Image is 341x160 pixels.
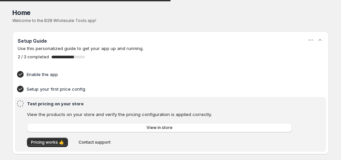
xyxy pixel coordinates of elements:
[75,138,115,147] button: Contact support
[18,38,47,44] h3: Setup Guide
[147,125,172,130] span: View in store
[27,138,68,147] button: Pricing works 👍
[31,140,64,145] span: Pricing works 👍
[18,54,49,60] span: 2 / 3 completed
[27,71,294,78] h4: Enable the app
[18,45,323,52] p: Use this personalized guide to get your app up and running.
[27,86,294,92] h4: Setup your first price config
[79,140,111,145] span: Contact support
[27,111,292,118] p: View the products on your store and verify the pricing configuration is applied correctly.
[27,100,294,107] h4: Test pricing on your store
[27,123,292,132] a: View in store
[12,18,329,23] p: Welcome to the B2B Wholesale Tools app!
[12,9,31,17] span: Home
